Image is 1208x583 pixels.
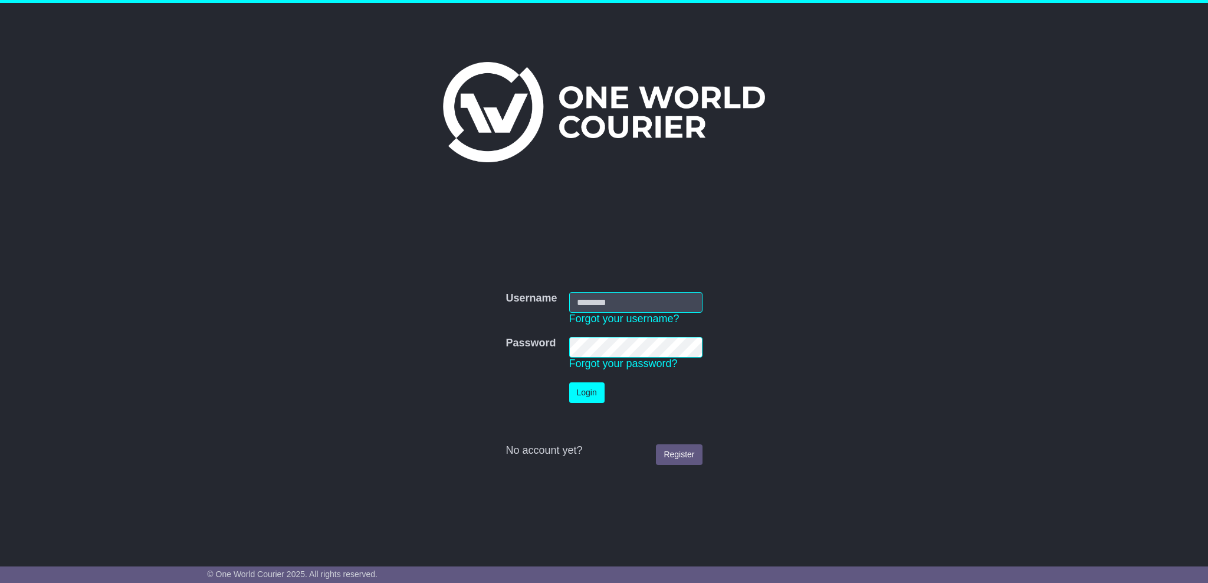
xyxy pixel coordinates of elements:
[569,313,679,325] a: Forgot your username?
[505,337,556,350] label: Password
[569,382,605,403] button: Login
[505,444,702,457] div: No account yet?
[569,358,678,369] a: Forgot your password?
[443,62,765,162] img: One World
[656,444,702,465] a: Register
[505,292,557,305] label: Username
[207,569,377,579] span: © One World Courier 2025. All rights reserved.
